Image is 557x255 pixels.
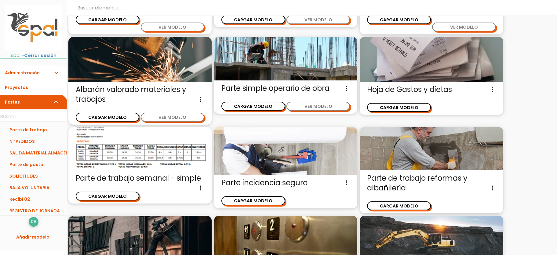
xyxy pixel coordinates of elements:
img: gastos.jpg [360,37,503,82]
span: Parte simple operario de obra [221,83,350,93]
button: CARGAR MODELO [221,15,285,24]
span: Hoja de Gastos y dietas [367,85,496,94]
button: VER MODELO [141,23,204,31]
button: VER MODELO [432,23,496,31]
a: + Añadir modelo [3,230,64,244]
button: VER MODELO [286,15,350,24]
i: expand_more [53,95,60,109]
span: Parte de trabajo semanal - simple [76,173,204,183]
button: CARGAR MODELO [76,113,139,122]
span: Parte incidencia seguro [221,178,350,188]
button: CARGAR MODELO [367,15,431,24]
i: expand_more [53,66,60,80]
i: more_vert [197,94,204,104]
button: VER MODELO [286,102,350,111]
button: CARGAR MODELO [367,103,431,112]
img: itcons-logo [5,5,62,50]
i: more_vert [343,83,350,93]
a: Cerrar sesión [24,52,56,58]
i: low_priority [31,217,36,227]
img: seguro.jpg [214,127,357,175]
span: Parte de trabajo reformas y albañilería [367,173,496,193]
button: CARGAR MODELO [367,201,431,210]
button: CARGAR MODELO [221,102,285,111]
span: Albarán valorado materiales y trabajos [76,85,204,104]
i: more_vert [197,183,204,193]
i: more_vert [489,85,496,94]
img: parte-semanal.png [68,127,212,170]
button: VER MODELO [141,113,204,122]
img: trabajos.jpg [68,37,212,81]
i: more_vert [343,178,350,188]
a: low_priority [29,217,38,227]
button: CARGAR MODELO [76,192,139,200]
img: parte-operario-obra-simple.jpg [214,37,357,80]
button: CARGAR MODELO [221,196,285,205]
i: more_vert [489,183,496,193]
img: alba%C3%B1il.jpg [360,127,503,170]
button: CARGAR MODELO [76,15,139,24]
